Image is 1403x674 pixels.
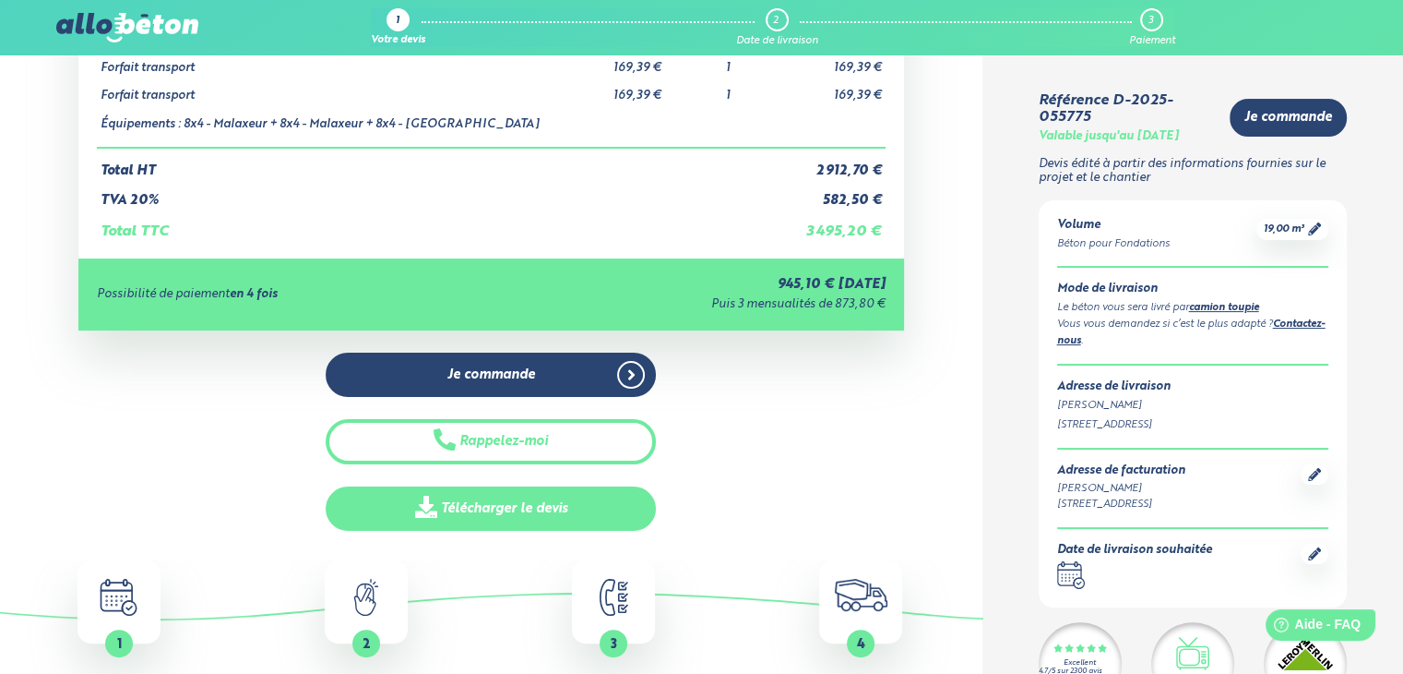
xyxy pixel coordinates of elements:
div: Votre devis [371,35,425,47]
a: Je commande [1230,99,1347,137]
div: Adresse de livraison [1057,380,1329,394]
div: [STREET_ADDRESS] [1057,497,1185,512]
div: [PERSON_NAME] [1057,398,1329,414]
div: Possibilité de paiement [97,288,498,302]
td: Forfait transport [97,47,610,76]
td: 169,39 € [610,47,722,76]
span: 2 [363,638,371,651]
td: 2 912,70 € [790,148,885,179]
div: Valable jusqu'au [DATE] [1039,130,1179,144]
div: Excellent [1064,659,1096,668]
p: Devis édité à partir des informations fournies sur le projet et le chantier [1039,158,1348,185]
div: Béton pour Fondations [1057,236,1170,252]
div: 2 [773,15,779,27]
td: TVA 20% [97,178,790,209]
img: truck.c7a9816ed8b9b1312949.png [835,579,887,611]
span: Je commande [447,367,535,383]
strong: en 4 fois [230,288,278,300]
div: Puis 3 mensualités de 873,80 € [498,298,885,312]
td: 1 [722,75,790,103]
a: Je commande [326,353,656,398]
div: 3 [1148,15,1153,27]
div: Vous vous demandez si c’est le plus adapté ? . [1057,317,1329,350]
span: Je commande [1244,110,1332,126]
div: 1 [396,16,399,28]
td: Forfait transport [97,75,610,103]
div: [PERSON_NAME] [1057,481,1185,497]
button: Rappelez-moi [326,419,656,464]
a: Contactez-nous [1057,319,1326,346]
div: 945,10 € [DATE] [498,277,885,293]
img: allobéton [56,13,198,42]
a: Télécharger le devis [326,487,656,532]
span: 3 [611,638,617,651]
td: 169,39 € [610,75,722,103]
td: 1 [722,47,790,76]
div: Volume [1057,219,1170,233]
td: 582,50 € [790,178,885,209]
div: Référence D-2025-055775 [1039,92,1216,126]
td: 169,39 € [790,47,885,76]
div: Mode de livraison [1057,283,1329,296]
td: Total TTC [97,209,790,240]
div: Adresse de facturation [1057,464,1185,478]
div: Paiement [1128,35,1174,47]
a: camion toupie [1189,303,1259,313]
a: 1 Votre devis [371,8,425,47]
td: Équipements : 8x4 - Malaxeur + 8x4 - Malaxeur + 8x4 - [GEOGRAPHIC_DATA] [97,103,610,148]
div: Date de livraison [736,35,818,47]
div: Le béton vous sera livré par [1057,300,1329,317]
span: 1 [117,638,122,651]
td: Total HT [97,148,790,179]
span: 4 [857,638,865,651]
a: 2 Date de livraison [736,8,818,47]
td: 3 495,20 € [790,209,885,240]
div: [STREET_ADDRESS] [1057,417,1329,433]
a: 3 Paiement [1128,8,1174,47]
iframe: Help widget launcher [1239,602,1383,654]
div: Date de livraison souhaitée [1057,544,1212,558]
td: 169,39 € [790,75,885,103]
